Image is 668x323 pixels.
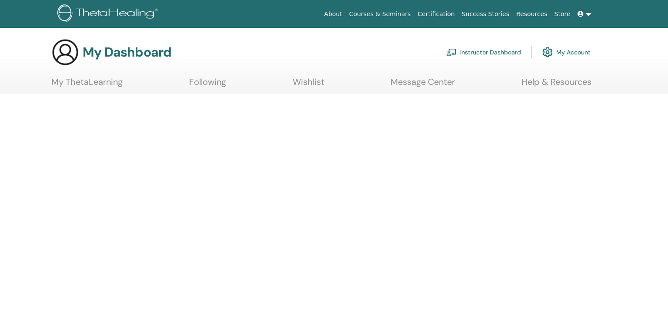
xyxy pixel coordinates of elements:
[446,48,457,56] img: chalkboard-teacher.svg
[391,77,455,94] a: Message Center
[414,6,458,22] a: Certification
[57,4,161,24] img: logo.png
[51,38,79,66] img: generic-user-icon.jpg
[458,6,513,22] a: Success Stories
[293,77,324,94] a: Wishlist
[513,6,551,22] a: Resources
[542,43,591,62] a: My Account
[189,77,226,94] a: Following
[521,77,591,94] a: Help & Resources
[346,6,414,22] a: Courses & Seminars
[321,6,345,22] a: About
[51,77,123,94] a: My ThetaLearning
[446,43,521,62] a: Instructor Dashboard
[542,45,553,60] img: cog.svg
[551,6,574,22] a: Store
[83,44,171,60] h3: My Dashboard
